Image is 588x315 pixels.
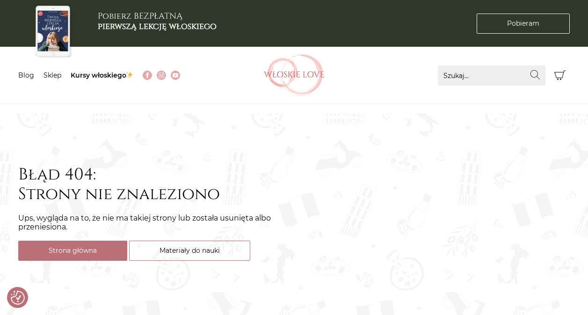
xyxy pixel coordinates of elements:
a: Materiały do nauki [129,241,250,261]
a: Pobieram [477,14,570,34]
a: Blog [18,71,34,79]
img: Revisit consent button [11,291,25,305]
img: ✨ [126,72,133,78]
b: pierwszą lekcję włoskiego [98,21,217,32]
h3: Pobierz BEZPŁATNĄ [98,11,217,31]
button: Koszyk [550,65,570,86]
a: Strona główna [18,241,127,261]
h2: Ups, wygląda na to, że nie ma takiej strony lub została usunięta albo przeniesiona. [18,214,290,231]
span: Pobieram [507,19,539,29]
a: Sklep [44,71,61,79]
img: Włoskielove [264,54,325,96]
input: Szukaj... [438,65,545,86]
h1: Błąd 404: Strony nie znaleziono [18,165,290,204]
button: Preferencje co do zgód [11,291,25,305]
a: Kursy włoskiego [71,71,134,79]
